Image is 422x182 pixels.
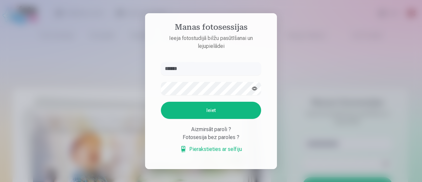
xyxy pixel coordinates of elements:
[161,126,261,133] div: Aizmirsāt paroli ?
[154,22,268,34] h4: Manas fotosessijas
[161,133,261,141] div: Fotosesija bez paroles ?
[161,102,261,119] button: Ieiet
[180,145,242,153] a: Pierakstieties ar selfiju
[154,34,268,50] p: Ieeja fotostudijā bilžu pasūtīšanai un lejupielādei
